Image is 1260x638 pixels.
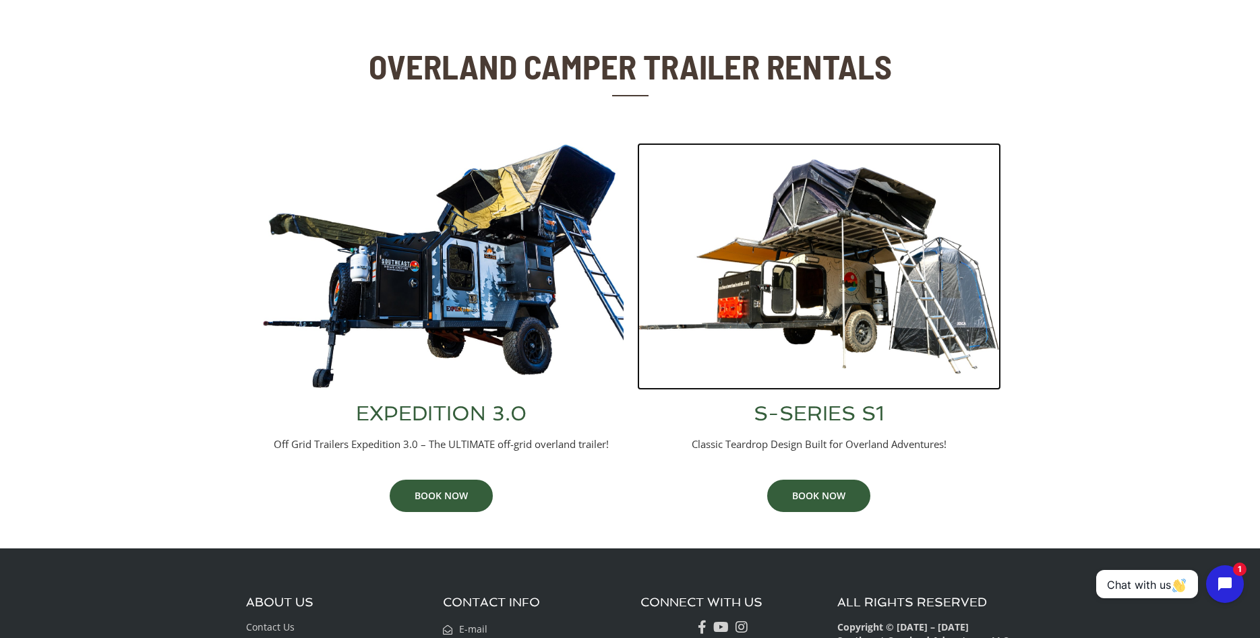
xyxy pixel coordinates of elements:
a: Contact Us [246,620,295,633]
p: Classic Teardrop Design Built for Overland Adventures! [637,437,1001,451]
h3: ABOUT US [246,596,423,609]
a: BOOK NOW [767,480,870,512]
a: E-mail [443,623,487,635]
h3: CONTACT INFO [443,596,620,609]
a: BOOK NOW [390,480,493,512]
img: Southeast Overland Adventures S-Series S1 Overland Trailer Full Setup [637,143,1001,390]
img: Off Grid Trailers Expedition 3.0 Overland Trailer Full Setup [260,143,624,390]
h2: OVERLAND CAMPER TRAILER RENTALS [365,48,895,85]
h3: CONNECT WITH US [640,596,818,609]
span: E-mail [459,623,487,635]
p: Off Grid Trailers Expedition 3.0 – The ULTIMATE off-grid overland trailer! [260,437,624,451]
h3: S-SERIES S1 [637,404,1001,424]
h3: EXPEDITION 3.0 [260,404,624,424]
h3: ALL RIGHTS RESERVED [837,596,1015,609]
